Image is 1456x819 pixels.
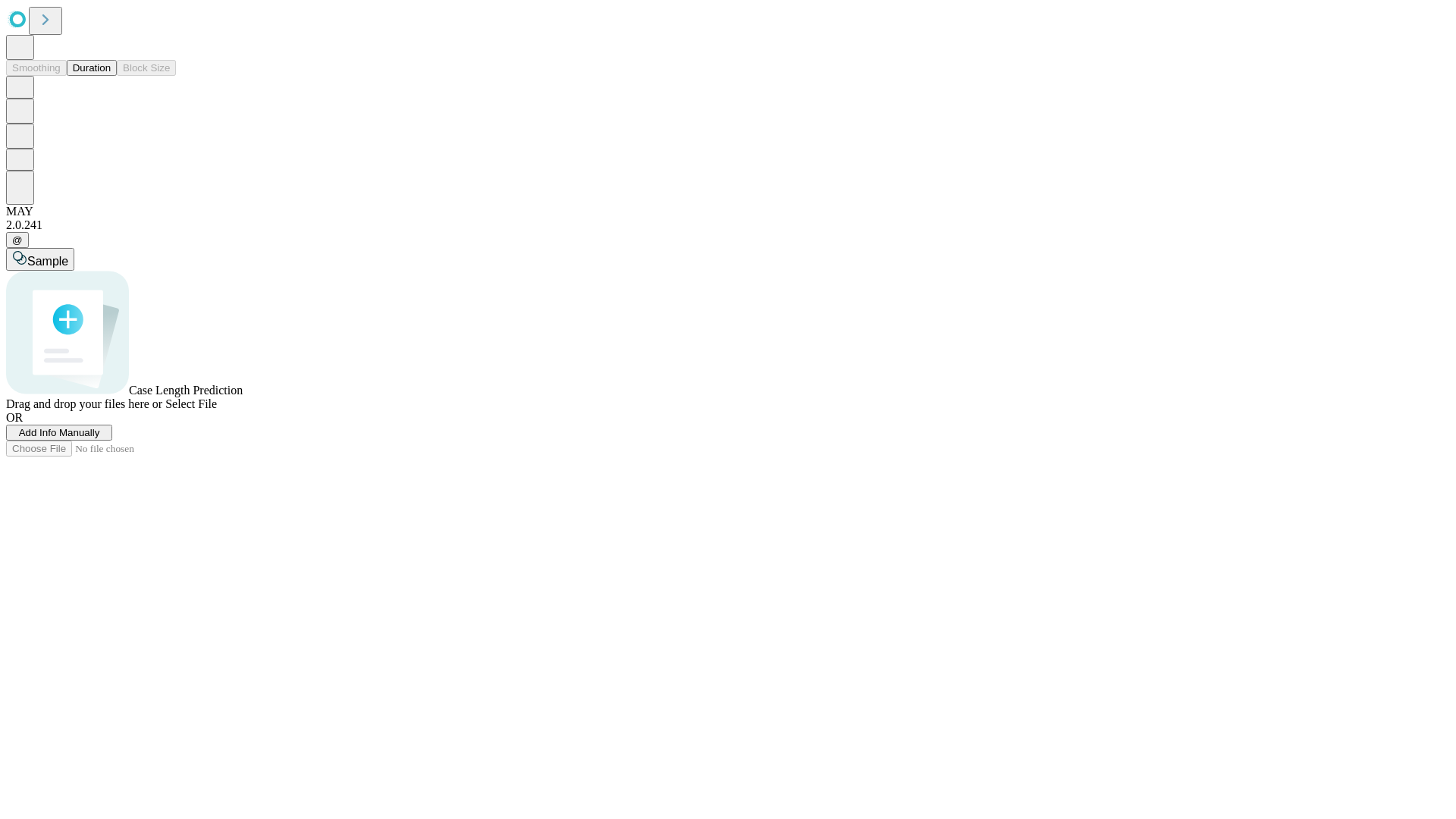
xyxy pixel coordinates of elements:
[6,425,112,441] button: Add Info Manually
[6,205,1450,218] div: MAY
[6,397,162,410] span: Drag and drop your files here or
[27,255,68,268] span: Sample
[67,60,117,76] button: Duration
[19,427,100,438] span: Add Info Manually
[6,411,23,424] span: OR
[6,232,29,248] button: @
[6,60,67,76] button: Smoothing
[117,60,176,76] button: Block Size
[6,248,74,271] button: Sample
[129,384,243,397] span: Case Length Prediction
[12,234,23,246] span: @
[165,397,217,410] span: Select File
[6,218,1450,232] div: 2.0.241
